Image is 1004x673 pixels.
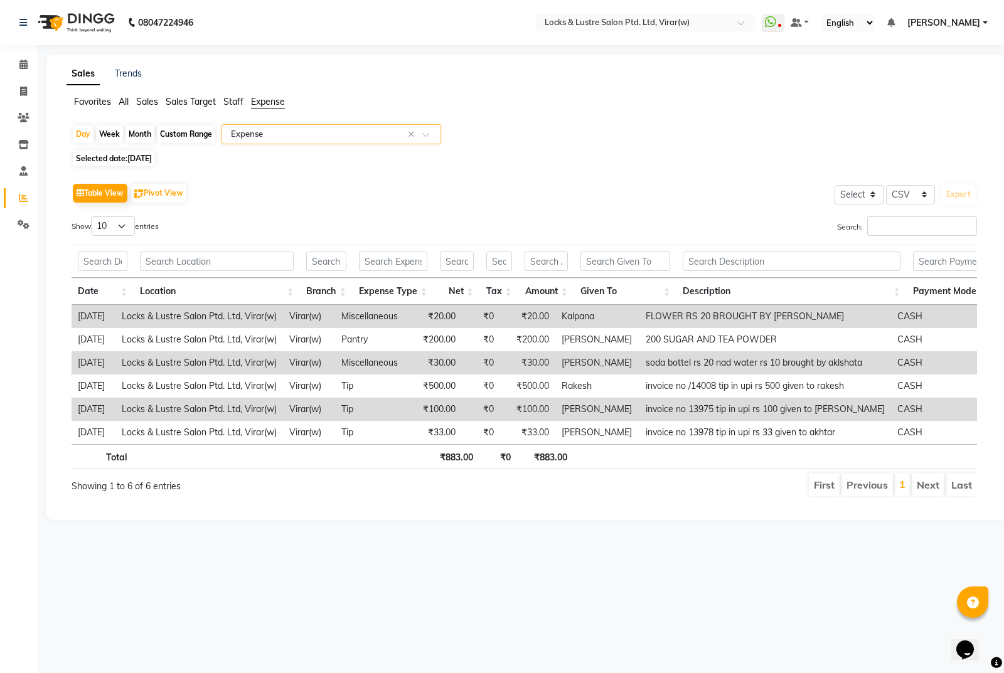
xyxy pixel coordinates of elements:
a: Sales [67,63,100,85]
td: FLOWER RS 20 BROUGHT BY [PERSON_NAME] [639,305,891,328]
td: Locks & Lustre Salon Ptd. Ltd, Virar(w) [115,398,283,421]
div: Showing 1 to 6 of 6 entries [72,472,438,493]
td: [PERSON_NAME] [555,351,639,374]
input: Search Expense Type [359,252,427,271]
td: [PERSON_NAME] [555,421,639,444]
span: Expense [251,96,285,107]
td: Miscellaneous [335,305,416,328]
td: ₹0 [462,374,500,398]
td: ₹33.00 [500,421,555,444]
td: Locks & Lustre Salon Ptd. Ltd, Virar(w) [115,328,283,351]
td: Locks & Lustre Salon Ptd. Ltd, Virar(w) [115,351,283,374]
td: CASH [891,398,977,421]
td: Miscellaneous [335,351,416,374]
span: Staff [223,96,243,107]
input: Search Date [78,252,127,271]
div: Week [96,125,123,143]
td: ₹100.00 [416,398,462,421]
td: ₹20.00 [416,305,462,328]
td: ₹0 [462,421,500,444]
td: [DATE] [72,374,115,398]
td: Virar(w) [283,351,335,374]
input: Search Amount [525,252,568,271]
td: 200 SUGAR AND TEA POWDER [639,328,891,351]
td: Tip [335,374,416,398]
td: Pantry [335,328,416,351]
button: Pivot View [131,184,186,203]
td: ₹100.00 [500,398,555,421]
th: Branch: activate to sort column ascending [300,278,353,305]
label: Search: [837,216,977,236]
div: Month [125,125,154,143]
td: ₹200.00 [500,328,555,351]
th: Payment Mode: activate to sort column ascending [907,278,993,305]
td: [DATE] [72,351,115,374]
td: ₹30.00 [500,351,555,374]
td: CASH [891,305,977,328]
input: Search Payment Mode [913,252,986,271]
span: All [119,96,129,107]
td: CASH [891,328,977,351]
span: [DATE] [127,154,152,163]
span: Favorites [74,96,111,107]
a: Trends [115,68,142,79]
td: ₹0 [462,328,500,351]
input: Search Description [683,252,900,271]
td: ₹500.00 [500,374,555,398]
input: Search Given To [580,252,670,271]
span: Clear all [408,128,419,141]
input: Search Branch [306,252,346,271]
th: ₹883.00 [517,444,573,469]
td: Kalpana [555,305,639,328]
td: [DATE] [72,328,115,351]
input: Search Location [140,252,294,271]
button: Export [941,184,976,205]
th: Amount: activate to sort column ascending [518,278,574,305]
td: [PERSON_NAME] [555,328,639,351]
span: Sales [136,96,158,107]
td: [DATE] [72,421,115,444]
button: Table View [73,184,127,203]
input: Search Net [440,252,474,271]
input: Search: [867,216,977,236]
td: ₹20.00 [500,305,555,328]
td: CASH [891,421,977,444]
img: pivot.png [134,189,144,199]
th: Tax: activate to sort column ascending [480,278,518,305]
td: Virar(w) [283,398,335,421]
th: Expense Type: activate to sort column ascending [353,278,434,305]
th: ₹883.00 [433,444,479,469]
td: Locks & Lustre Salon Ptd. Ltd, Virar(w) [115,305,283,328]
b: 08047224946 [138,5,193,40]
div: Custom Range [157,125,215,143]
td: ₹200.00 [416,328,462,351]
td: [DATE] [72,398,115,421]
span: [PERSON_NAME] [907,16,980,29]
th: Date: activate to sort column ascending [72,278,134,305]
td: soda bottel rs 20 nad water rs 10 brought by aklshata [639,351,891,374]
img: logo [32,5,118,40]
td: ₹500.00 [416,374,462,398]
td: ₹0 [462,305,500,328]
a: 1 [899,478,905,490]
td: Locks & Lustre Salon Ptd. Ltd, Virar(w) [115,374,283,398]
td: CASH [891,374,977,398]
label: Show entries [72,216,159,236]
select: Showentries [91,216,135,236]
div: Day [73,125,93,143]
td: Tip [335,421,416,444]
th: Given To: activate to sort column ascending [574,278,676,305]
td: invoice no /14008 tip in upi rs 500 given to rakesh [639,374,891,398]
td: Virar(w) [283,374,335,398]
td: invoice no 13978 tip in upi rs 33 given to akhtar [639,421,891,444]
td: ₹33.00 [416,421,462,444]
td: Virar(w) [283,328,335,351]
td: [PERSON_NAME] [555,398,639,421]
th: Net: activate to sort column ascending [434,278,480,305]
td: Virar(w) [283,305,335,328]
td: ₹0 [462,398,500,421]
input: Search Tax [486,252,512,271]
td: Locks & Lustre Salon Ptd. Ltd, Virar(w) [115,421,283,444]
td: Virar(w) [283,421,335,444]
td: Rakesh [555,374,639,398]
